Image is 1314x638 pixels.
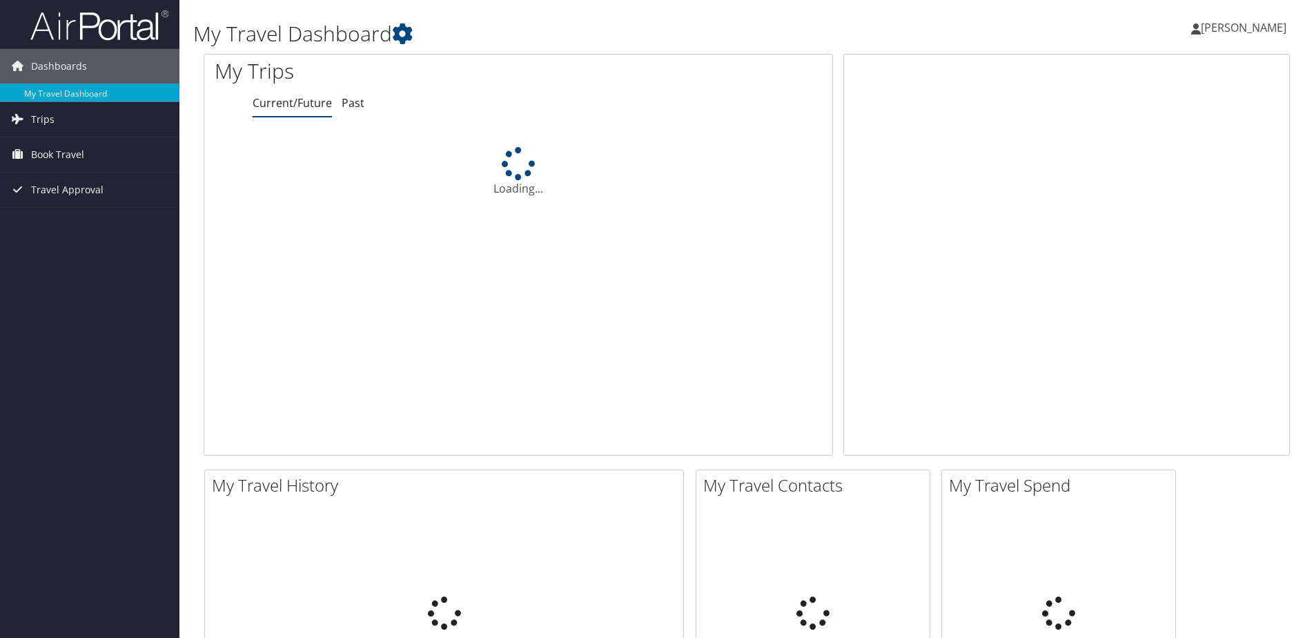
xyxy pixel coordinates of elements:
a: [PERSON_NAME] [1191,7,1300,48]
h2: My Travel History [212,474,683,497]
h1: My Trips [215,57,560,86]
span: [PERSON_NAME] [1201,20,1286,35]
span: Dashboards [31,49,87,84]
a: Current/Future [253,95,332,110]
div: Loading... [204,147,832,197]
h2: My Travel Contacts [703,474,930,497]
h1: My Travel Dashboard [193,19,931,48]
img: airportal-logo.png [30,9,168,41]
span: Trips [31,102,55,137]
span: Book Travel [31,137,84,172]
a: Past [342,95,364,110]
span: Travel Approval [31,173,104,207]
h2: My Travel Spend [949,474,1175,497]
